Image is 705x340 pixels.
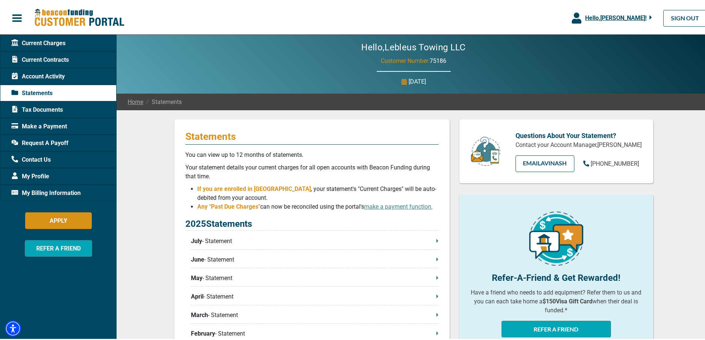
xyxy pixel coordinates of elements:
span: February [191,328,215,337]
span: April [191,291,204,300]
span: Statements [11,87,53,96]
p: Statements [185,129,439,141]
span: March [191,309,208,318]
p: - Statement [191,309,439,318]
p: You can view up to 12 months of statements. [185,149,439,158]
a: [PHONE_NUMBER] [583,158,639,167]
span: Hello, [PERSON_NAME] ! [585,13,647,20]
a: EMAILAvinash [516,154,574,171]
span: Customer Number: [381,56,430,63]
span: My Profile [11,171,49,179]
p: - Statement [191,254,439,263]
p: - Statement [191,235,439,244]
p: Your statement details your current charges for all open accounts with Beacon Funding during that... [185,162,439,179]
p: - Statement [191,291,439,300]
h2: Hello, Lebleus Towing LLC [339,41,488,51]
span: My Billing Information [11,187,81,196]
span: July [191,235,202,244]
p: Questions About Your Statement? [516,129,642,139]
span: Current Contracts [11,54,69,63]
span: , your statement's "Current Charges" will be auto-debited from your account. [197,184,436,200]
span: Contact Us [11,154,51,163]
p: 2025 Statements [185,216,439,229]
button: APPLY [25,211,92,228]
span: Make a Payment [11,121,67,129]
span: If you are enrolled in [GEOGRAPHIC_DATA] [197,184,311,191]
button: REFER A FRIEND [25,239,92,255]
span: can now be reconciled using the portal's [260,202,433,209]
b: $150 Visa Gift Card [543,296,592,303]
span: May [191,272,202,281]
p: - Statement [191,328,439,337]
div: Accessibility Menu [5,319,21,335]
a: make a payment function. [364,202,433,209]
img: Beacon Funding Customer Portal Logo [34,7,124,26]
button: REFER A FRIEND [501,319,611,336]
p: Contact your Account Manager, [PERSON_NAME] [516,139,642,148]
span: [PHONE_NUMBER] [591,159,639,166]
p: - Statement [191,272,439,281]
span: Current Charges [11,37,66,46]
span: Statements [143,96,182,105]
img: refer-a-friend-icon.png [529,210,583,264]
span: Request A Payoff [11,137,68,146]
img: customer-service.png [469,135,502,165]
p: Have a friend who needs to add equipment? Refer them to us and you can each take home a when thei... [470,287,642,313]
span: June [191,254,204,263]
span: Tax Documents [11,104,63,113]
span: Any "Past Due Charges" [197,202,260,209]
p: [DATE] [409,76,426,85]
span: Account Activity [11,71,65,80]
p: Refer-A-Friend & Get Rewarded! [470,270,642,283]
a: Home [128,96,143,105]
span: 75186 [430,56,446,63]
